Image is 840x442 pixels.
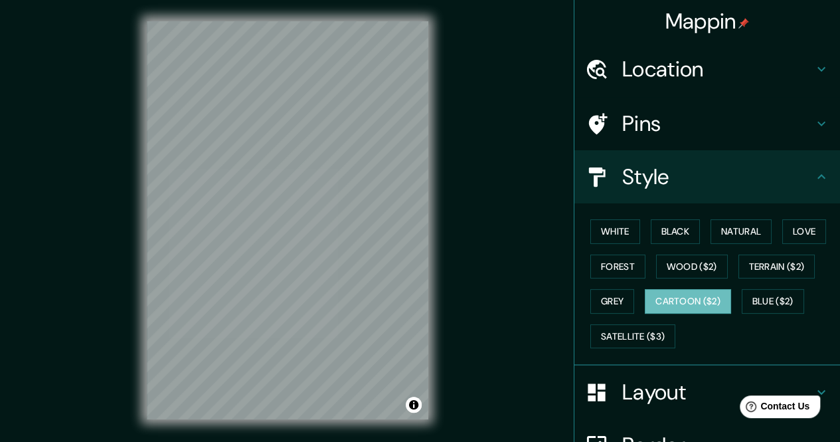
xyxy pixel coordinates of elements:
div: Pins [574,97,840,150]
button: Black [651,219,701,244]
iframe: Help widget launcher [722,390,825,427]
div: Location [574,43,840,96]
button: Forest [590,255,645,279]
button: Grey [590,289,634,314]
div: Layout [574,366,840,419]
div: Style [574,150,840,203]
button: Natural [711,219,772,244]
canvas: Map [147,21,428,419]
button: Blue ($2) [742,289,804,314]
button: Toggle attribution [406,397,422,413]
h4: Mappin [665,8,750,35]
h4: Pins [622,110,813,137]
h4: Location [622,56,813,82]
h4: Style [622,164,813,190]
button: Terrain ($2) [738,255,815,279]
button: White [590,219,640,244]
button: Love [782,219,826,244]
button: Satellite ($3) [590,324,675,349]
button: Wood ($2) [656,255,728,279]
button: Cartoon ($2) [645,289,731,314]
h4: Layout [622,379,813,405]
img: pin-icon.png [738,18,749,29]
